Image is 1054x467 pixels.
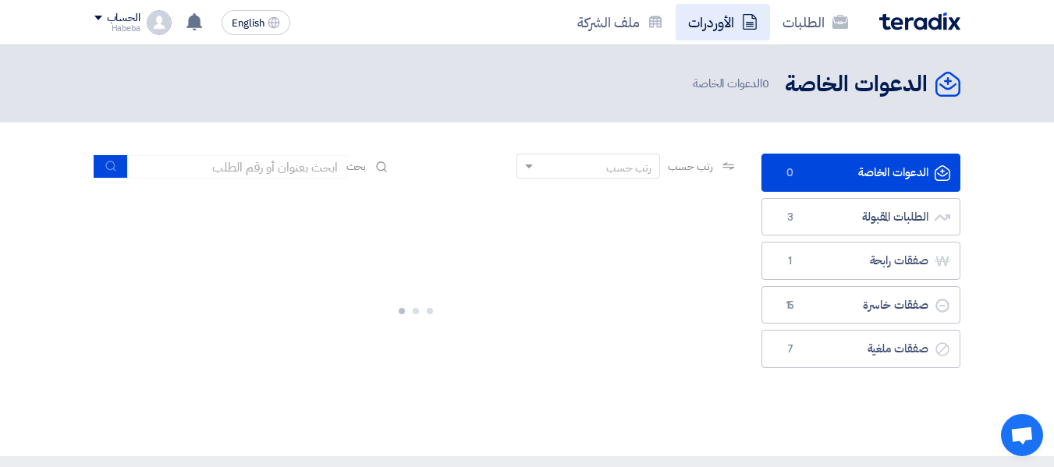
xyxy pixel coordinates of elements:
a: صفقات خاسرة15 [761,286,960,324]
img: profile_test.png [147,10,172,35]
span: 0 [762,75,769,92]
a: صفقات رابحة1 [761,242,960,280]
a: الطلبات [770,4,861,41]
span: English [232,18,264,29]
span: 15 [781,298,800,313]
div: رتب حسب [606,160,651,176]
img: Teradix logo [879,12,960,30]
a: ملف الشركة [565,4,676,41]
a: الدعوات الخاصة0 [761,154,960,192]
a: الأوردرات [676,4,770,41]
div: Open chat [1001,414,1043,456]
span: رتب حسب [668,158,712,175]
div: Habeba [94,24,140,33]
span: بحث [346,158,367,175]
span: 3 [781,210,800,225]
span: 1 [781,253,800,269]
span: 7 [781,341,800,357]
span: الدعوات الخاصة [693,75,772,93]
input: ابحث بعنوان أو رقم الطلب [128,155,346,179]
button: English [222,10,290,35]
h2: الدعوات الخاصة [785,69,928,100]
a: الطلبات المقبولة3 [761,198,960,236]
div: الحساب [107,12,140,25]
a: صفقات ملغية7 [761,330,960,368]
span: 0 [781,165,800,181]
